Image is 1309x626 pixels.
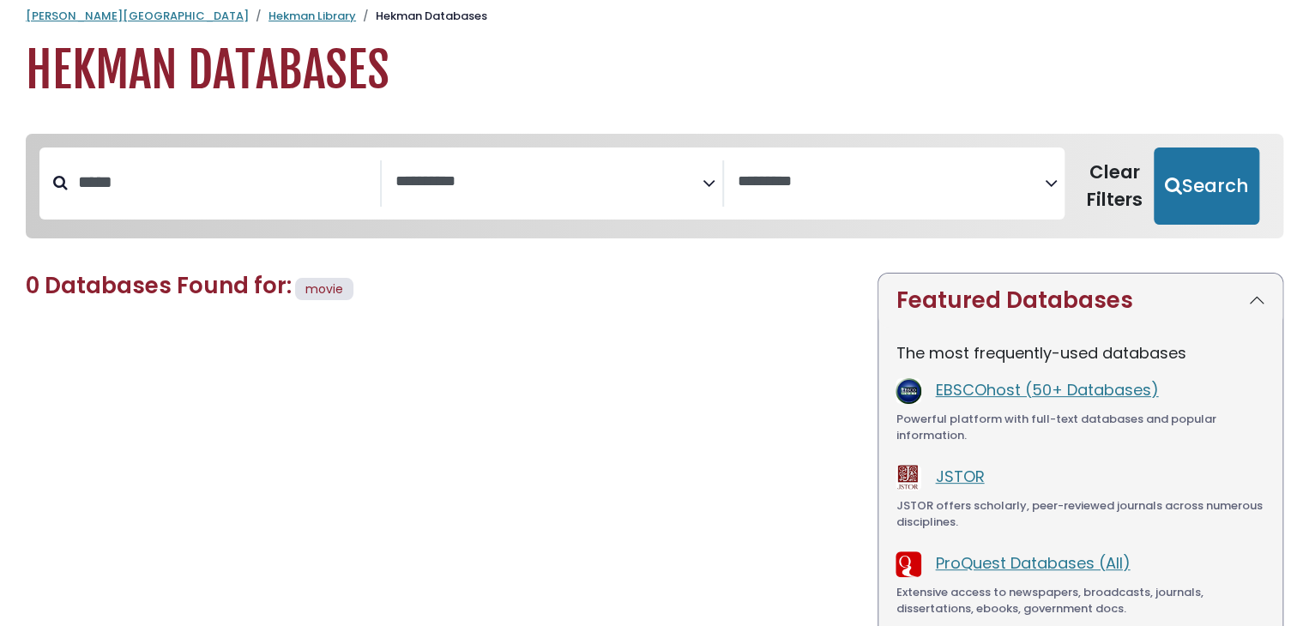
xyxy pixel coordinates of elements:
a: JSTOR [935,466,984,487]
textarea: Search [738,173,1045,191]
div: Extensive access to newspapers, broadcasts, journals, dissertations, ebooks, government docs. [896,584,1265,617]
a: Hekman Library [268,8,356,24]
textarea: Search [395,173,703,191]
input: Search database by title or keyword [68,168,380,196]
button: Clear Filters [1075,147,1154,225]
span: movie [305,280,343,298]
span: 0 Databases Found for: [26,270,292,301]
a: [PERSON_NAME][GEOGRAPHIC_DATA] [26,8,249,24]
li: Hekman Databases [356,8,487,25]
p: The most frequently-used databases [896,341,1265,364]
div: JSTOR offers scholarly, peer-reviewed journals across numerous disciplines. [896,497,1265,531]
a: ProQuest Databases (All) [935,552,1130,574]
nav: breadcrumb [26,8,1283,25]
div: Powerful platform with full-text databases and popular information. [896,411,1265,444]
nav: Search filters [26,134,1283,238]
h1: Hekman Databases [26,42,1283,99]
button: Featured Databases [878,274,1282,328]
a: EBSCOhost (50+ Databases) [935,379,1158,400]
button: Submit for Search Results [1154,147,1259,225]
